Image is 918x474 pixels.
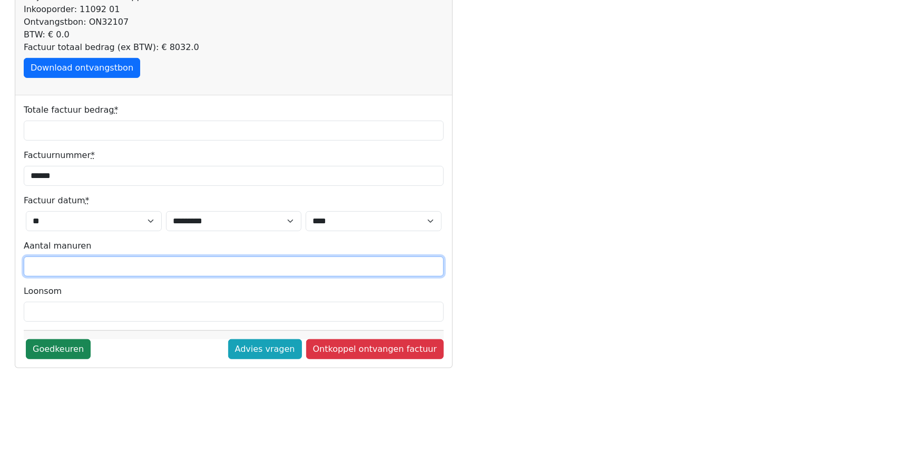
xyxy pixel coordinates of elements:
[24,3,444,16] div: Inkooporder: 11092 01
[24,149,95,162] label: Factuurnummer
[24,194,90,207] label: Factuur datum
[26,339,91,359] a: Goedkeuren
[24,16,444,28] div: Ontvangstbon: ON32107
[228,339,302,359] a: Advies vragen
[24,285,62,298] label: Loonsom
[114,105,118,115] abbr: required
[85,195,90,205] abbr: required
[24,240,91,252] label: Aantal manuren
[24,104,118,116] label: Totale factuur bedrag
[91,150,95,160] abbr: required
[306,339,444,359] a: Ontkoppel ontvangen factuur
[24,28,444,41] div: BTW: € 0.0
[24,58,140,78] a: Download ontvangstbon
[24,41,444,54] div: Factuur totaal bedrag (ex BTW): € 8032.0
